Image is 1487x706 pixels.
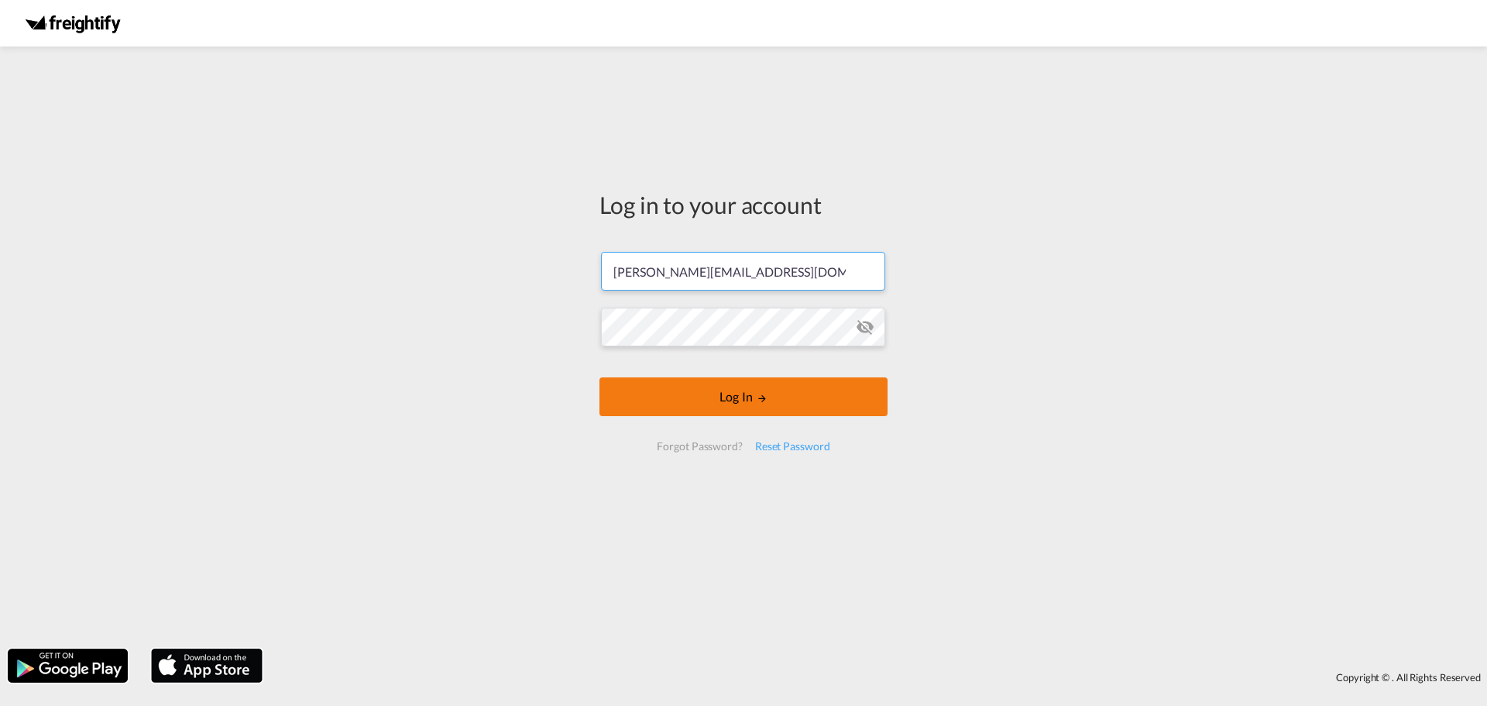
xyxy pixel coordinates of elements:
div: Reset Password [749,432,836,460]
md-icon: icon-eye-off [856,318,874,336]
div: Copyright © . All Rights Reserved [270,664,1487,691]
button: LOGIN [599,377,888,416]
input: Enter email/phone number [601,252,885,291]
img: c951c9405ca311f0a08fcdbef3f434a2.png [23,6,128,41]
div: Log in to your account [599,188,888,221]
div: Forgot Password? [651,432,748,460]
img: apple.png [149,647,264,684]
img: google.png [6,647,129,684]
